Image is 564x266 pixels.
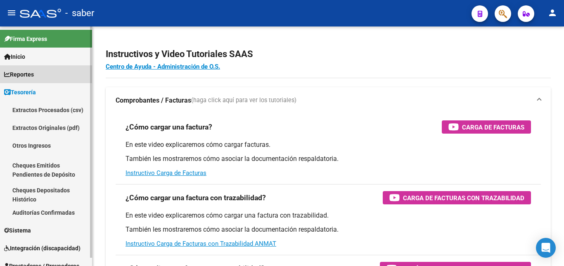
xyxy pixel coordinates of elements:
[126,192,266,204] h3: ¿Cómo cargar una factura con trazabilidad?
[106,63,220,70] a: Centro de Ayuda - Administración de O.S.
[4,226,31,235] span: Sistema
[106,87,551,114] mat-expansion-panel-header: Comprobantes / Facturas(haga click aquí para ver los tutoriales)
[126,225,531,234] p: También les mostraremos cómo asociar la documentación respaldatoria.
[4,34,47,43] span: Firma Express
[4,244,81,253] span: Integración (discapacidad)
[536,238,556,258] div: Open Intercom Messenger
[126,154,531,163] p: También les mostraremos cómo asociar la documentación respaldatoria.
[4,52,25,61] span: Inicio
[442,120,531,134] button: Carga de Facturas
[65,4,94,22] span: - saber
[126,211,531,220] p: En este video explicaremos cómo cargar una factura con trazabilidad.
[191,96,296,105] span: (haga click aquí para ver los tutoriales)
[462,122,524,132] span: Carga de Facturas
[547,8,557,18] mat-icon: person
[383,191,531,204] button: Carga de Facturas con Trazabilidad
[126,240,276,247] a: Instructivo Carga de Facturas con Trazabilidad ANMAT
[4,88,36,97] span: Tesorería
[7,8,17,18] mat-icon: menu
[403,193,524,203] span: Carga de Facturas con Trazabilidad
[4,70,34,79] span: Reportes
[116,96,191,105] strong: Comprobantes / Facturas
[126,169,206,177] a: Instructivo Carga de Facturas
[126,121,212,133] h3: ¿Cómo cargar una factura?
[106,46,551,62] h2: Instructivos y Video Tutoriales SAAS
[126,140,531,149] p: En este video explicaremos cómo cargar facturas.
